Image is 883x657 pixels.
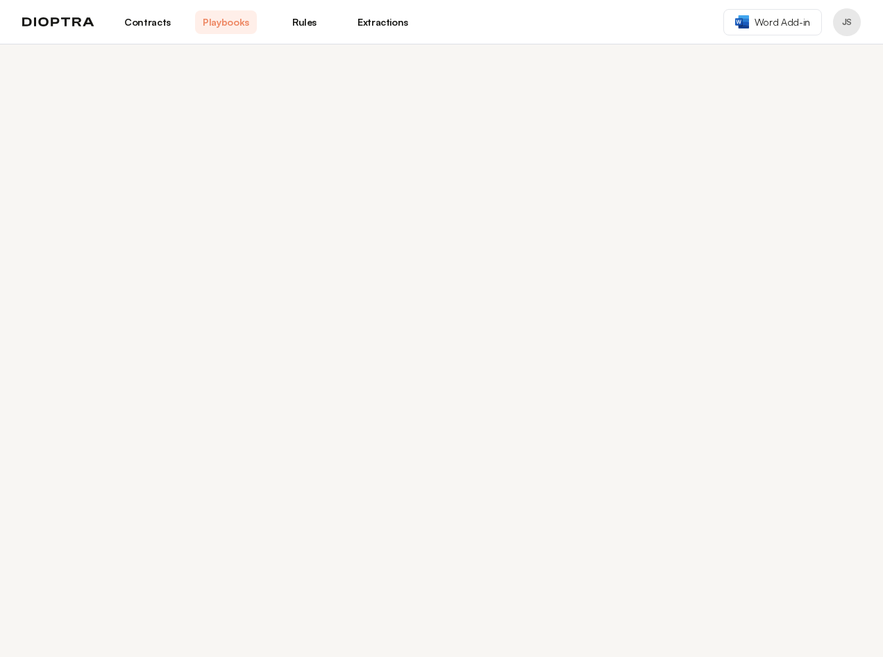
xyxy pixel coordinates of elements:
[22,17,94,27] img: logo
[735,15,749,28] img: word
[117,10,178,34] a: Contracts
[755,15,810,29] span: Word Add-in
[352,10,414,34] a: Extractions
[723,9,822,35] a: Word Add-in
[274,10,335,34] a: Rules
[195,10,257,34] a: Playbooks
[833,8,861,36] button: Profile menu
